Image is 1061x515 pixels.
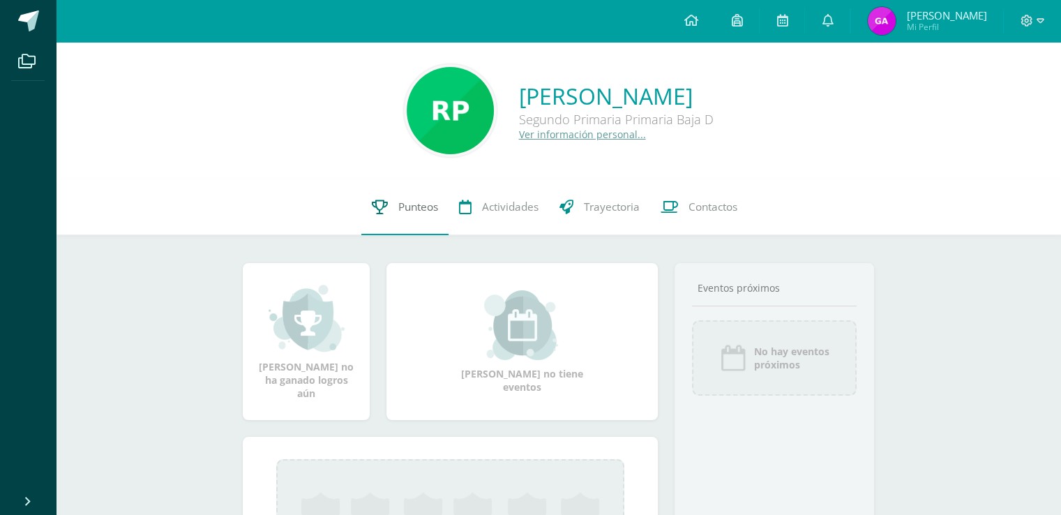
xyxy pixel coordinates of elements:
span: Mi Perfil [906,21,986,33]
a: [PERSON_NAME] [519,81,714,111]
div: [PERSON_NAME] no ha ganado logros aún [257,283,356,400]
div: Eventos próximos [692,281,857,294]
img: 33125bfce6869fbfa96fe7e88d501b88.png [407,67,494,154]
img: f716b86776bf98e09adf51f79a20cf3a.png [868,7,896,35]
div: Segundo Primaria Primaria Baja D [519,111,714,128]
img: event_icon.png [719,344,747,372]
span: Punteos [398,200,438,214]
img: event_small.png [484,290,560,360]
a: Ver información personal... [519,128,646,141]
a: Contactos [650,179,748,235]
span: Contactos [688,200,737,214]
span: Trayectoria [584,200,640,214]
a: Punteos [361,179,449,235]
img: achievement_small.png [269,283,345,353]
div: [PERSON_NAME] no tiene eventos [453,290,592,394]
span: Actividades [482,200,539,214]
span: [PERSON_NAME] [906,8,986,22]
a: Actividades [449,179,549,235]
span: No hay eventos próximos [754,345,829,371]
a: Trayectoria [549,179,650,235]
